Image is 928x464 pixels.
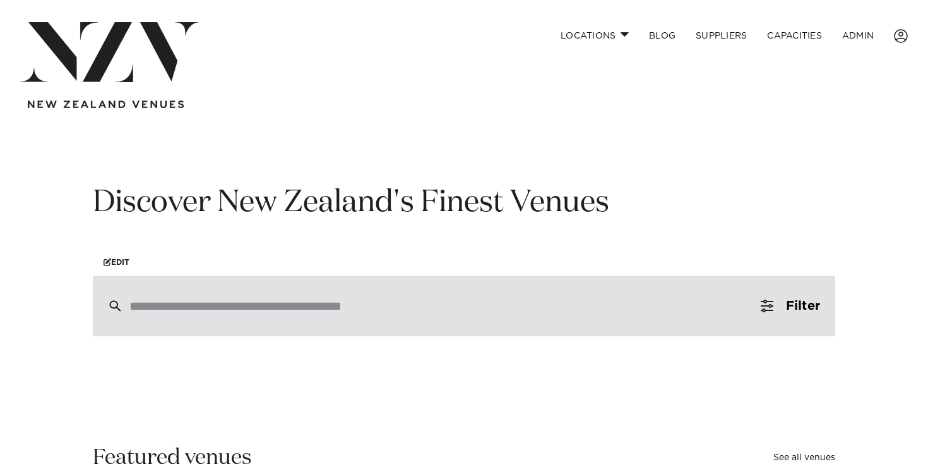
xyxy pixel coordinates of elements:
a: BLOG [639,22,686,49]
img: new-zealand-venues-text.png [28,101,184,109]
button: Filter [746,276,835,336]
a: Edit [93,248,140,276]
a: ADMIN [832,22,884,49]
img: nzv-logo.png [20,22,199,82]
a: Capacities [757,22,832,49]
a: SUPPLIERS [686,22,757,49]
a: See all venues [773,453,835,462]
span: Filter [786,300,820,312]
a: Locations [550,22,639,49]
h1: Discover New Zealand's Finest Venues [93,183,835,223]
